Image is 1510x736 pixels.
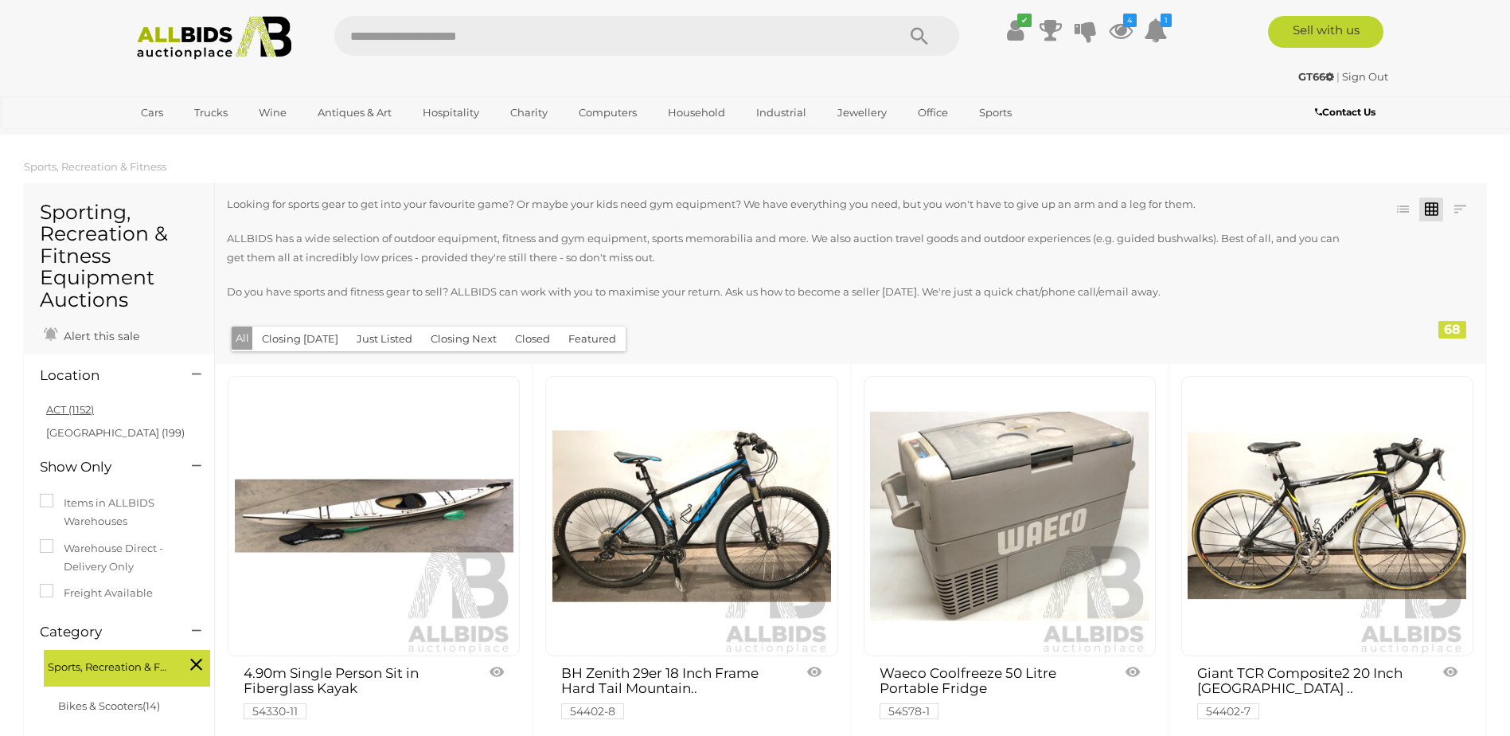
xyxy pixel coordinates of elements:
[746,100,817,126] a: Industrial
[235,377,513,656] img: 4.90m Single Person Sit in Fiberglass Kayak
[1188,377,1466,656] img: Giant TCR Composite2 20 Inch Carbon Frame Road Bike with Aero Carbon Forks
[1438,321,1466,339] div: 68
[1336,70,1340,83] span: |
[232,327,253,350] button: All
[1109,16,1133,45] a: 4
[24,160,166,173] a: Sports, Recreation & Fitness
[1144,16,1168,45] a: 1
[60,329,139,343] span: Alert this sale
[227,229,1358,267] p: ALLBIDS has a wide selection of outdoor equipment, fitness and gym equipment, sports memorabilia ...
[227,195,1358,213] p: Looking for sports gear to get into your favourite game? Or maybe your kids need gym equipment? W...
[40,202,198,311] h1: Sporting, Recreation & Fitness Equipment Auctions
[1298,70,1336,83] a: GT66
[142,699,160,712] span: (14)
[1197,666,1418,717] a: Giant TCR Composite2 20 Inch [GEOGRAPHIC_DATA] .. 54402-7
[58,699,160,712] a: Bikes & Scooters(14)
[421,327,506,351] button: Closing Next
[505,327,560,351] button: Closed
[552,377,831,656] img: BH Zenith 29er 18 Inch Frame Hard Tail Mountain Bike
[244,666,465,717] a: 4.90m Single Person Sit in Fiberglass Kayak 54330-11
[40,584,153,602] label: Freight Available
[657,100,735,126] a: Household
[1017,14,1032,27] i: ✔
[48,654,167,676] span: Sports, Recreation & Fitness
[307,100,402,126] a: Antiques & Art
[248,100,297,126] a: Wine
[184,100,238,126] a: Trucks
[128,16,301,60] img: Allbids.com.au
[969,100,1022,126] a: Sports
[1315,104,1379,121] a: Contact Us
[131,100,174,126] a: Cars
[131,126,264,152] a: [GEOGRAPHIC_DATA]
[870,377,1149,656] img: Waeco Coolfreeze 50 Litre Portable Fridge
[412,100,490,126] a: Hospitality
[880,666,1101,717] a: Waeco Coolfreeze 50 Litre Portable Fridge 54578-1
[227,283,1358,301] p: Do you have sports and fitness gear to sell? ALLBIDS can work with you to maximise your return. A...
[1123,14,1137,27] i: 4
[46,403,94,416] a: ACT (1152)
[1004,16,1028,45] a: ✔
[40,460,168,475] h4: Show Only
[1298,70,1334,83] strong: GT66
[1181,376,1473,656] a: Giant TCR Composite2 20 Inch Carbon Frame Road Bike with Aero Carbon Forks
[252,327,348,351] button: Closing [DATE]
[347,327,422,351] button: Just Listed
[827,100,897,126] a: Jewellery
[559,327,626,351] button: Featured
[228,376,520,656] a: 4.90m Single Person Sit in Fiberglass Kayak
[568,100,647,126] a: Computers
[907,100,958,126] a: Office
[1268,16,1383,48] a: Sell with us
[545,376,837,656] a: BH Zenith 29er 18 Inch Frame Hard Tail Mountain Bike
[40,624,168,640] h4: Category
[40,494,198,531] label: Items in ALLBIDS Warehouses
[40,323,143,346] a: Alert this sale
[880,16,959,56] button: Search
[561,666,782,717] a: BH Zenith 29er 18 Inch Frame Hard Tail Mountain.. 54402-8
[1315,106,1375,118] b: Contact Us
[1342,70,1388,83] a: Sign Out
[500,100,558,126] a: Charity
[864,376,1156,656] a: Waeco Coolfreeze 50 Litre Portable Fridge
[40,539,198,577] label: Warehouse Direct - Delivery Only
[40,368,168,383] h4: Location
[46,426,185,439] a: [GEOGRAPHIC_DATA] (199)
[1161,14,1172,27] i: 1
